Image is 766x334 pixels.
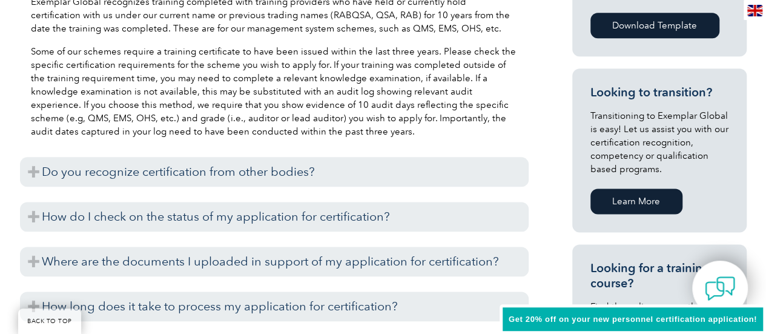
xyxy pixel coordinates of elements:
a: BACK TO TOP [18,309,81,334]
p: Some of our schemes require a training certificate to have been issued within the last three year... [31,45,518,138]
h3: How long does it take to process my application for certification? [20,292,529,321]
h3: Do you recognize certification from other bodies? [20,157,529,187]
p: Transitioning to Exemplar Global is easy! Let us assist you with our certification recognition, c... [590,109,728,176]
a: Learn More [590,189,682,214]
h3: Looking to transition? [590,85,728,100]
h3: Looking for a training course? [590,261,728,291]
img: contact-chat.png [705,273,735,304]
img: en [747,5,762,16]
span: Get 20% off on your new personnel certification application! [509,315,757,324]
a: Download Template [590,13,719,38]
h3: How do I check on the status of my application for certification? [20,202,529,232]
h3: Where are the documents I uploaded in support of my application for certification? [20,247,529,276]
